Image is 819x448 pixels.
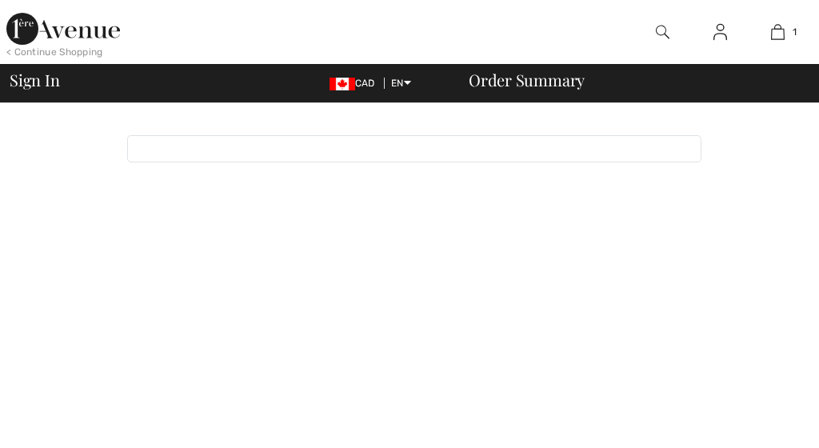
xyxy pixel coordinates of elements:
span: Sign In [10,72,59,88]
img: search the website [656,22,669,42]
a: 1 [749,22,805,42]
div: < Continue Shopping [6,45,103,59]
span: EN [391,78,411,89]
img: Canadian Dollar [330,78,355,90]
img: My Bag [771,22,785,42]
div: Order Summary [449,72,809,88]
img: My Info [713,22,727,42]
img: 1ère Avenue [6,13,120,45]
span: CAD [330,78,382,89]
span: 1 [793,25,797,39]
a: Sign In [701,22,740,42]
